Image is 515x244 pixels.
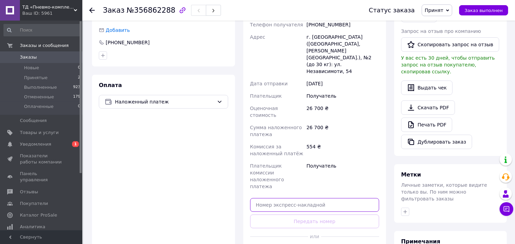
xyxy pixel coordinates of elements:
a: Печать PDF [401,118,452,132]
button: Чат с покупателем [500,202,513,216]
span: ТД «Пневмо-комплект» [22,4,74,10]
span: Плательщик [250,93,282,99]
div: Статус заказа [369,7,415,14]
span: Добавить [106,27,130,33]
span: Показатели работы компании [20,153,63,165]
button: Заказ выполнен [459,5,508,15]
span: Комиссия за наложенный платёж [250,144,303,156]
span: Новые [24,65,39,71]
span: или [308,233,321,240]
span: Оценочная стоимость [250,106,278,118]
span: Телефон получателя [250,22,303,27]
span: 0 [78,103,80,110]
span: Покупатели [20,200,48,207]
span: Наложенный платеж [115,98,214,106]
span: Заказ [103,6,125,14]
span: 179 [73,94,80,100]
div: Получатель [305,90,381,102]
button: Выдать чек [401,81,453,95]
span: Уведомления [20,141,51,147]
span: Заказы и сообщения [20,42,69,49]
span: Отмененные [24,94,54,100]
div: Получатель [305,160,381,193]
span: 923 [73,84,80,90]
button: Скопировать запрос на отзыв [401,37,499,52]
div: Вернуться назад [89,7,95,14]
div: [PHONE_NUMBER] [105,39,150,46]
span: Принят [425,8,443,13]
input: Номер экспресс-накладной [250,198,379,212]
span: У вас есть 30 дней, чтобы отправить запрос на отзыв покупателю, скопировав ссылку. [401,55,495,74]
div: 26 700 ₴ [305,121,381,141]
div: [PHONE_NUMBER] [305,19,381,31]
span: Выполненные [24,84,57,90]
span: Отзывы [20,189,38,195]
span: №356862288 [127,6,175,14]
span: Запрос на отзыв про компанию [401,28,481,34]
span: Принятые [24,75,48,81]
span: Дата отправки [250,81,288,86]
div: [DATE] [305,77,381,90]
span: Заказ выполнен [465,8,503,13]
span: 1 [72,141,79,147]
span: Метки [401,171,421,178]
span: 2 [78,75,80,81]
span: Панель управления [20,171,63,183]
span: Плательщик комиссии наложенного платежа [250,163,284,189]
span: Сумма наложенного платежа [250,125,302,137]
span: 0 [78,65,80,71]
span: Сообщения [20,118,47,124]
span: Адрес [250,34,265,40]
span: Оплаченные [24,103,54,110]
div: Ваш ID: 5961 [22,10,82,16]
span: Товары и услуги [20,130,59,136]
div: 26 700 ₴ [305,102,381,121]
span: Оплата [99,82,122,88]
span: Заказы [20,54,37,60]
div: г. [GEOGRAPHIC_DATA] ([GEOGRAPHIC_DATA], [PERSON_NAME][GEOGRAPHIC_DATA].), №2 (до 30 кг): ул. Нез... [305,31,381,77]
button: Дублировать заказ [401,135,472,149]
span: Каталог ProSale [20,212,57,218]
span: Аналитика [20,224,45,230]
div: 554 ₴ [305,141,381,160]
span: Личные заметки, которые видите только вы. По ним можно фильтровать заказы [401,182,487,202]
input: Поиск [3,24,81,36]
a: Скачать PDF [401,100,455,115]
